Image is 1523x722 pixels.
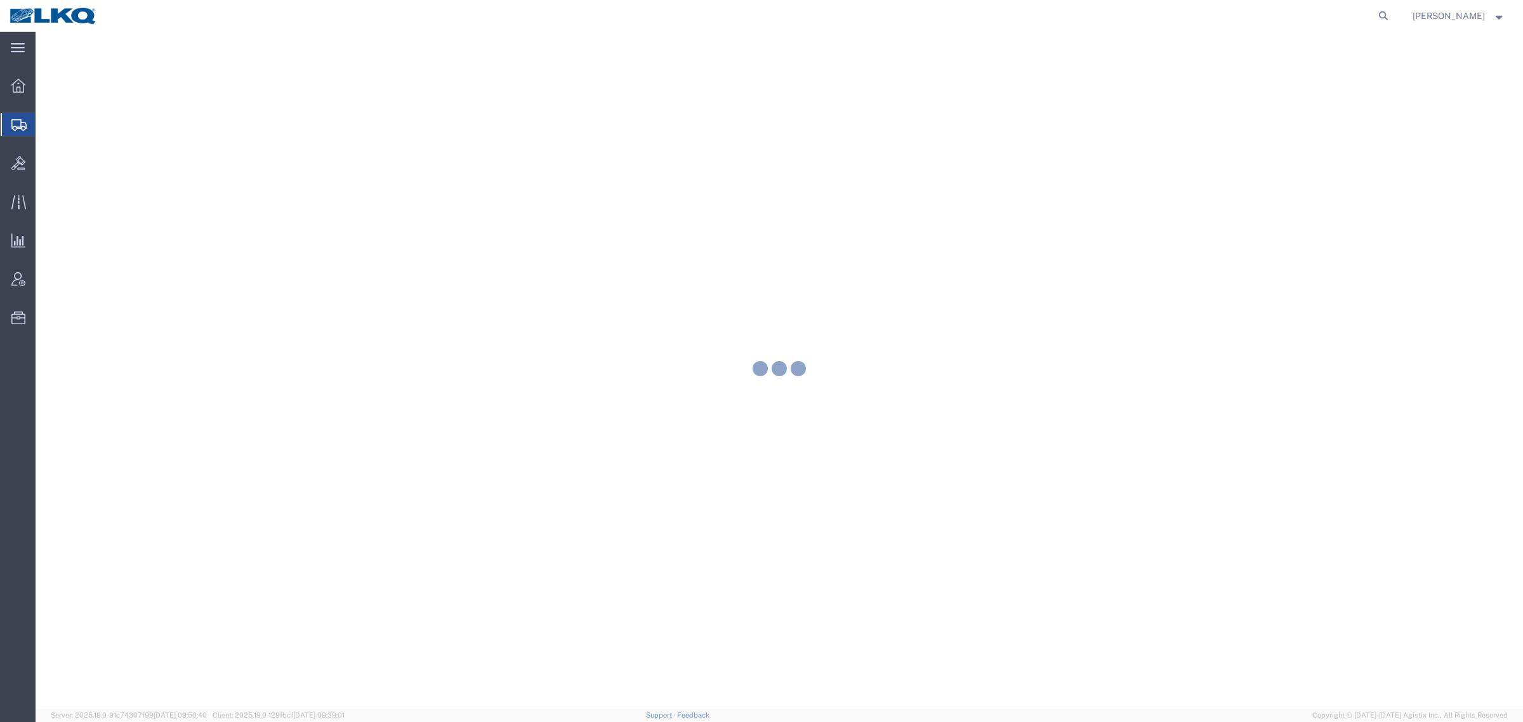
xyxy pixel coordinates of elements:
a: Feedback [677,711,709,719]
span: [DATE] 09:39:01 [293,711,345,719]
button: [PERSON_NAME] [1412,8,1506,23]
span: Copyright © [DATE]-[DATE] Agistix Inc., All Rights Reserved [1312,710,1508,721]
span: [DATE] 09:50:40 [154,711,207,719]
img: logo [9,6,98,25]
a: Support [646,711,678,719]
span: Kenneth Tatum [1413,9,1485,23]
span: Server: 2025.19.0-91c74307f99 [51,711,207,719]
span: Client: 2025.19.0-129fbcf [213,711,345,719]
